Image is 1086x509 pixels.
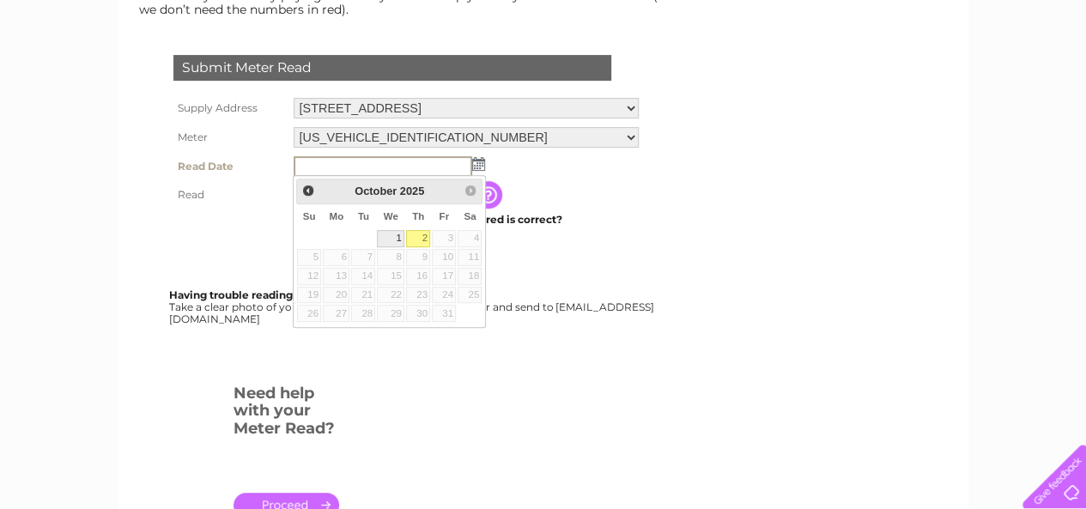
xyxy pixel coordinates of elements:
div: Clear Business is a trading name of Verastar Limited (registered in [GEOGRAPHIC_DATA] No. 3667643... [138,9,949,83]
a: Telecoms [875,73,926,86]
span: Tuesday [358,211,369,221]
span: October [355,185,397,197]
span: Monday [329,211,343,221]
td: Are you sure the read you have entered is correct? [289,209,643,231]
th: Meter [169,123,289,152]
a: Contact [972,73,1014,86]
a: Log out [1029,73,1070,86]
span: Thursday [412,211,424,221]
h3: Need help with your Meter Read? [234,381,339,446]
a: 0333 014 3131 [762,9,881,30]
span: Wednesday [384,211,398,221]
b: Having trouble reading your meter? [169,288,361,301]
div: Take a clear photo of your readings, tell us which supply it's for and send to [EMAIL_ADDRESS][DO... [169,289,657,324]
input: Information [475,181,506,209]
img: ... [472,157,485,171]
th: Read [169,181,289,209]
span: Prev [301,184,315,197]
a: 1 [377,230,404,247]
span: Friday [439,211,449,221]
a: Blog [937,73,962,86]
div: Submit Meter Read [173,55,611,81]
th: Read Date [169,152,289,181]
a: Prev [299,181,319,201]
span: 2025 [400,185,424,197]
span: Saturday [464,211,476,221]
span: Sunday [303,211,316,221]
a: Water [784,73,816,86]
a: Energy [827,73,865,86]
a: 2 [406,230,430,247]
img: logo.png [38,45,125,97]
th: Supply Address [169,94,289,123]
